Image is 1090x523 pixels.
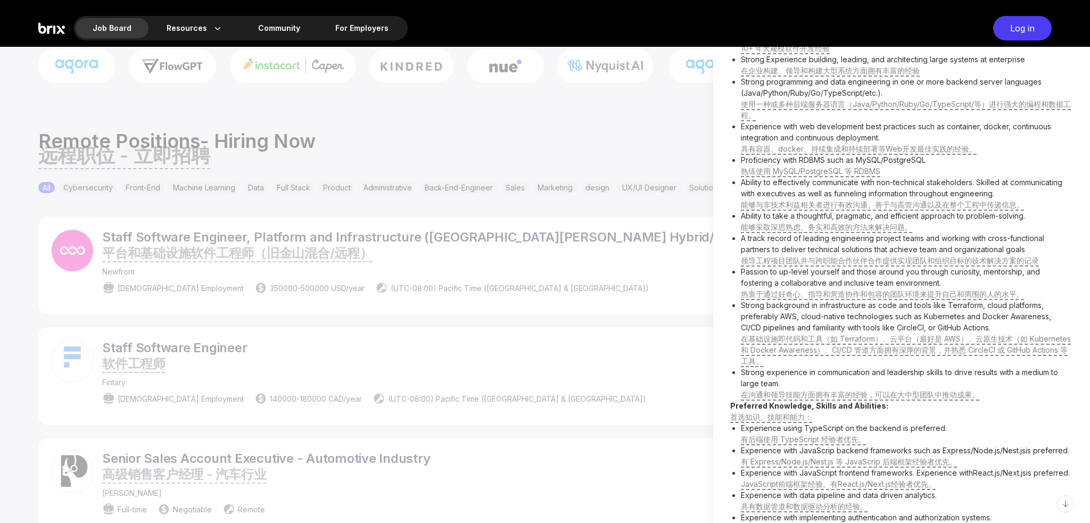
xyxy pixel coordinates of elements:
[741,200,1024,209] span: 能够与非技术利益相关者进行有效沟通。善于与高管沟通以及在整个工程中传递信息。
[741,266,1073,300] li: Passion to up-level yourself and those around you through curiosity, mentorship, and fostering a ...
[741,256,1039,265] span: 领导工程项目团队并与跨职能合作伙伴合作提供实现团队和组织目标的技术解决方案的记录
[741,76,1073,121] li: Strong programming and data engineering in one or more backend server languages (Java/Python/Ruby...
[988,16,1052,40] a: Log in
[76,18,148,38] div: Job Board
[741,54,1073,76] li: Strong Experience building, leading, and architecting large systems at enterprise
[741,435,866,444] span: 有后端使用 TypeScript 经验者优先。
[741,99,1071,120] span: 使用一种或多种后端服务器语言（Java/Python/Ruby/Go/TypeScript/等）进行强大的编程和数据工程。
[741,489,1073,512] li: Experience with data pipeline and data driven analytics.
[741,154,1073,177] li: Proficiency with RDBMS such as MySQL/PostgreSQL
[741,289,1024,298] span: 热衷于通过好奇心、指导和营造协作和包容的团队环境来提升自己和周围的人的水平。
[741,479,936,488] span: JavaScript前端框架经验。有React.js/Next.js经验者优先。
[741,233,1073,266] li: A track record of leading engineering project teams and working with cross-functional partners to...
[241,18,317,38] a: Community
[741,445,1073,467] li: Experience with JavaScrip backend frameworks such as Express/ is preferred.
[730,412,812,421] span: 首选知识、技能和能力：
[38,16,65,40] img: Brix Logo
[741,210,1073,233] li: Ability to take a thoughtful, pragmatic, and efficient approach to problem-solving.
[741,44,830,53] span: 10+ 年大规模软件开发经验
[741,167,880,176] span: 熟练使用 MySQL/PostgreSQL 等 RDBMS
[741,390,979,399] span: 在沟通和领导技能方面拥有丰富的经验，可以在大中型团队中推动成果。
[741,502,868,511] span: 具有数据管道和数据驱动分析的经验。
[741,177,1073,210] li: Ability to effectively communicate with non-technical stakeholders. Skilled at communicating with...
[741,144,977,153] span: 具有容器、docker、持续集成和持续部署等Web开发最佳实践的经验。
[318,18,406,38] a: For Employers
[741,367,1073,400] li: Strong experience in communication and leadership skills to drive results with a medium to large ...
[150,18,240,38] div: Resources
[741,457,957,466] span: 有 Express/Node.js/Nest.js 等 JavaScrip 后端框架经验者优先。
[741,66,920,75] span: 在企业构建、领导和构建大型系统方面拥有丰富的经验
[741,334,1071,366] span: 在基础设施即代码和工具（如 Terraform）、云平台（最好是 AWS）、云原生技术（如 Kubernetes 和 Docker Awareness）、CI/CD 管道方面拥有深厚的背景，并熟...
[741,422,1073,445] li: Experience using TypeScript on the backend is preferred.
[741,300,1073,367] li: Strong background in infrastructure as code and tools like Terraform, cloud platforms, preferably...
[973,446,1026,455] a: Node.js/Nest.js
[741,512,1073,523] li: Experience with implementing authentication and authorization systems.
[993,16,1052,40] div: Log in
[730,401,888,410] strong: Preferred Knowledge, Skills and Abilities:
[973,468,1026,477] a: React.js/Next.js
[741,121,1073,154] li: Experience with web development best practices such as container, docker, continuous integration ...
[741,467,1073,489] li: Experience with JavaScript frontend frameworks. Experience with is preferred.
[741,222,912,231] span: 能够采取深思熟虑、务实和高效的方法来解决问题。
